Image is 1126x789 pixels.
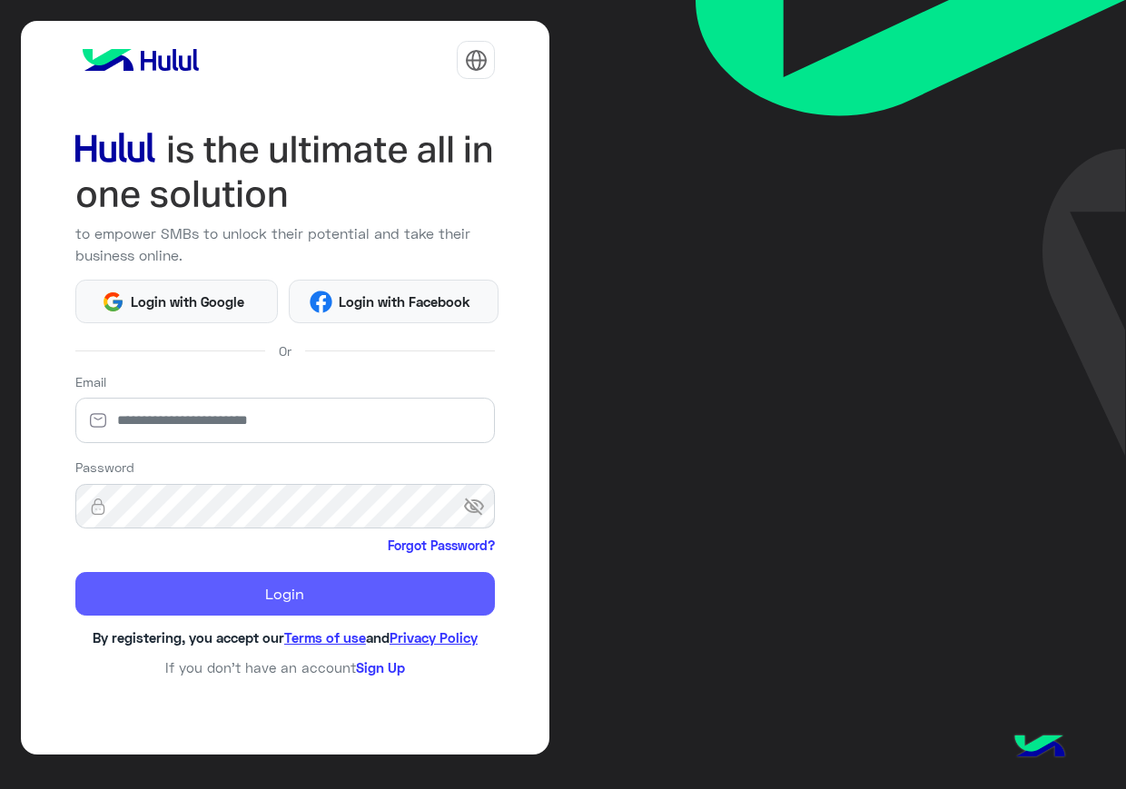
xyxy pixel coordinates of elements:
button: Login with Facebook [289,280,499,323]
button: Login with Google [75,280,279,323]
img: hululLoginTitle_EN.svg [75,127,496,217]
img: tab [465,49,488,72]
img: lock [75,498,121,516]
img: logo [75,42,206,78]
a: Sign Up [356,659,405,676]
span: Or [279,341,291,360]
img: Facebook [310,291,332,313]
a: Forgot Password? [388,536,495,555]
a: Terms of use [284,629,366,646]
span: visibility_off [463,490,496,523]
button: Login [75,572,496,616]
span: Login with Facebook [332,291,478,312]
img: hulul-logo.png [1008,716,1072,780]
label: Password [75,458,134,477]
span: and [366,629,390,646]
span: By registering, you accept our [93,629,284,646]
p: to empower SMBs to unlock their potential and take their business online. [75,223,496,266]
img: Google [102,291,124,313]
label: Email [75,372,106,391]
h6: If you don’t have an account [75,659,496,676]
span: Login with Google [124,291,252,312]
img: email [75,411,121,429]
a: Privacy Policy [390,629,478,646]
